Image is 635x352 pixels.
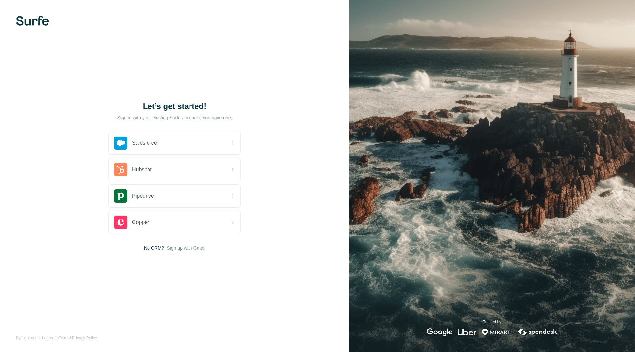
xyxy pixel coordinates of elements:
[132,139,157,147] span: Salesforce
[132,192,154,200] span: Pipedrive
[114,216,127,229] img: copper's logo
[427,328,452,336] img: google's logo
[167,245,205,251] button: Sign up with Gmail
[59,336,69,340] a: Terms
[144,245,164,251] span: No CRM?
[458,328,476,336] img: uber's logo
[132,218,149,226] span: Copper
[483,319,501,325] p: Trusted by
[114,189,127,203] img: pipedrive's logo
[481,328,512,336] img: mirakl's logo
[16,16,49,26] img: Surfe's logo
[517,328,558,336] img: spendesk's logo
[132,166,152,174] span: Hubspot
[72,336,97,340] a: Privacy Policy
[16,335,97,341] span: By signing up, I agree to &
[108,101,241,112] h1: Let’s get started!
[117,114,232,121] p: Sign in with your existing Surfe account if you have one.
[114,137,127,150] img: salesforce's logo
[114,163,127,176] img: hubspot's logo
